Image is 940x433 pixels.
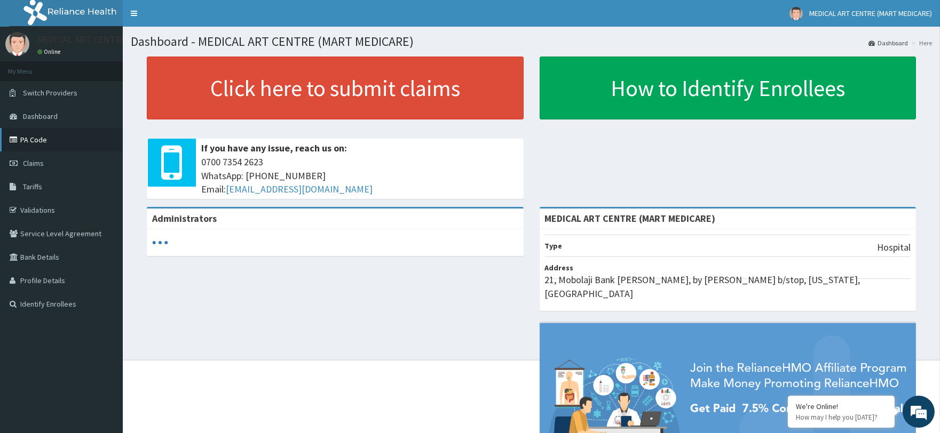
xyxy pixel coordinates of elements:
strong: MEDICAL ART CENTRE (MART MEDICARE) [545,212,716,224]
a: How to Identify Enrollees [540,57,917,119]
a: Dashboard [868,38,908,47]
div: We're Online! [796,402,887,411]
span: MEDICAL ART CENTRE (MART MEDICARE) [809,9,932,18]
p: How may I help you today? [796,413,887,422]
span: Claims [23,158,44,168]
b: If you have any issue, reach us on: [201,142,347,154]
li: Here [909,38,932,47]
img: User Image [789,7,803,20]
span: Tariffs [23,182,42,191]
h1: Dashboard - MEDICAL ART CENTRE (MART MEDICARE) [131,35,932,49]
span: 0700 7354 2623 WhatsApp: [PHONE_NUMBER] Email: [201,155,518,196]
span: Switch Providers [23,88,77,98]
img: User Image [5,32,29,56]
b: Type [545,241,563,251]
a: Click here to submit claims [147,57,524,119]
b: Administrators [152,212,217,224]
b: Address [545,263,574,272]
p: Hospital [877,240,911,254]
a: [EMAIL_ADDRESS][DOMAIN_NAME] [226,183,373,195]
p: 21, Mobolaji Bank [PERSON_NAME], by [PERSON_NAME] b/stop, [US_STATE], [GEOGRAPHIC_DATA] [545,273,911,300]
span: Dashboard [23,111,58,121]
p: MEDICAL ART CENTRE (MART MEDICARE) [37,35,201,44]
svg: audio-loading [152,235,168,251]
a: Online [37,48,63,55]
